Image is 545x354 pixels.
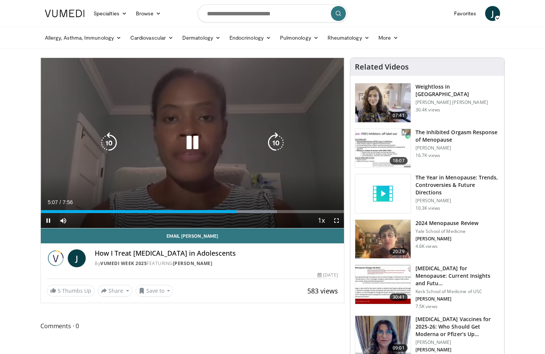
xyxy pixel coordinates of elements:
[415,236,478,242] p: [PERSON_NAME]
[48,199,58,205] span: 5:07
[40,30,126,45] a: Allergy, Asthma, Immunology
[390,293,408,301] span: 30:41
[415,205,440,211] p: 10.3K views
[390,344,408,352] span: 09:01
[63,199,73,205] span: 7:56
[415,198,500,204] p: [PERSON_NAME]
[415,153,440,158] p: 16.7K views
[415,99,500,105] p: [PERSON_NAME] [PERSON_NAME]
[47,285,95,296] a: 5 Thumbs Up
[307,286,338,295] span: 583 views
[126,30,178,45] a: Cardiovascular
[317,272,338,278] div: [DATE]
[45,10,85,17] img: VuMedi Logo
[56,213,71,228] button: Mute
[415,296,500,302] p: [PERSON_NAME]
[415,83,500,98] h3: Weightloss in [GEOGRAPHIC_DATA]
[41,213,56,228] button: Pause
[314,213,329,228] button: Playback Rate
[355,174,500,213] a: The Year in Menopause: Trends, Controversies & Future Directions [PERSON_NAME] 10.3K views
[98,285,133,297] button: Share
[41,210,344,213] div: Progress Bar
[415,228,478,234] p: Yale School of Medicine
[178,30,225,45] a: Dermatology
[355,265,411,304] img: 47271b8a-94f4-49c8-b914-2a3d3af03a9e.150x105_q85_crop-smart_upscale.jpg
[173,260,213,267] a: [PERSON_NAME]
[415,289,500,295] p: Keck School of Medicine of USC
[131,6,166,21] a: Browse
[485,6,500,21] a: J
[415,339,500,345] p: [PERSON_NAME]
[355,265,500,310] a: 30:41 [MEDICAL_DATA] for Menopause: Current Insights and Futu… Keck School of Medicine of USC [PE...
[41,58,344,228] video-js: Video Player
[89,6,131,21] a: Specialties
[60,199,61,205] span: /
[100,260,147,267] a: Vumedi Week 2025
[355,83,500,123] a: 07:41 Weightloss in [GEOGRAPHIC_DATA] [PERSON_NAME] [PERSON_NAME] 30.4K views
[415,315,500,338] h3: [MEDICAL_DATA] Vaccines for 2025-26: Who Should Get Moderna or Pfizer’s Up…
[415,265,500,287] h3: [MEDICAL_DATA] for Menopause: Current Insights and Futu…
[390,157,408,164] span: 18:07
[355,129,411,168] img: 283c0f17-5e2d-42ba-a87c-168d447cdba4.150x105_q85_crop-smart_upscale.jpg
[415,347,500,353] p: [PERSON_NAME]
[355,62,409,71] h4: Related Videos
[415,145,500,151] p: [PERSON_NAME]
[40,321,344,331] span: Comments 0
[450,6,481,21] a: Favorites
[95,249,338,258] h4: How I Treat [MEDICAL_DATA] in Adolescents
[136,285,174,297] button: Save to
[323,30,374,45] a: Rheumatology
[355,220,411,259] img: 692f135d-47bd-4f7e-b54d-786d036e68d3.150x105_q85_crop-smart_upscale.jpg
[415,129,500,144] h3: The Inhibited Orgasm Response of Menopause
[415,243,438,249] p: 4.6K views
[355,219,500,259] a: 20:29 2024 Menopause Review Yale School of Medicine [PERSON_NAME] 4.6K views
[355,129,500,168] a: 18:07 The Inhibited Orgasm Response of Menopause [PERSON_NAME] 16.7K views
[58,287,61,294] span: 5
[390,112,408,119] span: 07:41
[68,249,86,267] a: J
[415,174,500,196] h3: The Year in Menopause: Trends, Controversies & Future Directions
[47,249,65,267] img: Vumedi Week 2025
[198,4,347,22] input: Search topics, interventions
[355,174,411,213] img: video_placeholder_short.svg
[355,83,411,122] img: 9983fed1-7565-45be-8934-aef1103ce6e2.150x105_q85_crop-smart_upscale.jpg
[275,30,323,45] a: Pulmonology
[41,228,344,243] a: Email [PERSON_NAME]
[329,213,344,228] button: Fullscreen
[374,30,403,45] a: More
[415,304,438,310] p: 7.5K views
[95,260,338,267] div: By FEATURING
[415,219,478,227] h3: 2024 Menopause Review
[390,248,408,255] span: 20:29
[225,30,275,45] a: Endocrinology
[415,107,440,113] p: 30.4K views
